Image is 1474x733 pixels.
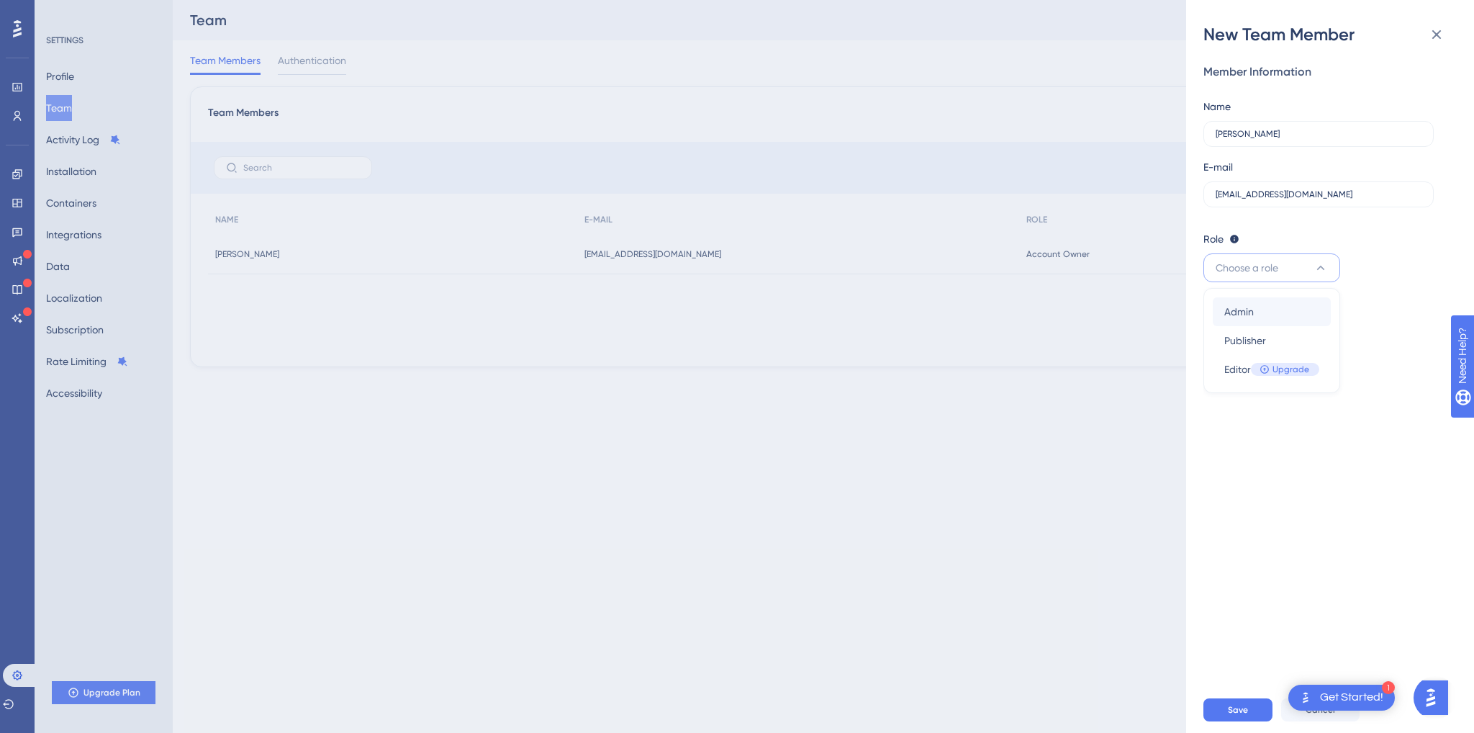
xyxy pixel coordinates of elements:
span: Upgrade [1272,364,1309,375]
button: Cancel [1281,698,1360,721]
button: EditorUpgrade [1213,355,1331,384]
div: Member Information [1203,63,1445,81]
input: E-mail [1216,189,1421,199]
button: Save [1203,698,1272,721]
span: Choose a role [1216,259,1278,276]
div: Name [1203,98,1231,115]
span: Admin [1224,303,1254,320]
input: Name [1216,129,1421,139]
div: E-mail [1203,158,1233,176]
div: 1 [1382,681,1395,694]
span: Need Help? [34,4,90,21]
div: Open Get Started! checklist, remaining modules: 1 [1288,685,1395,711]
button: Admin [1213,297,1331,326]
button: Publisher [1213,326,1331,355]
div: New Team Member [1203,23,1457,46]
span: Role [1203,230,1224,248]
span: Publisher [1224,332,1266,349]
iframe: UserGuiding AI Assistant Launcher [1414,676,1457,719]
button: Choose a role [1203,253,1340,282]
div: Get Started! [1320,690,1383,706]
div: Editor [1224,361,1319,378]
span: Save [1228,704,1248,716]
img: launcher-image-alternative-text [1297,689,1314,706]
